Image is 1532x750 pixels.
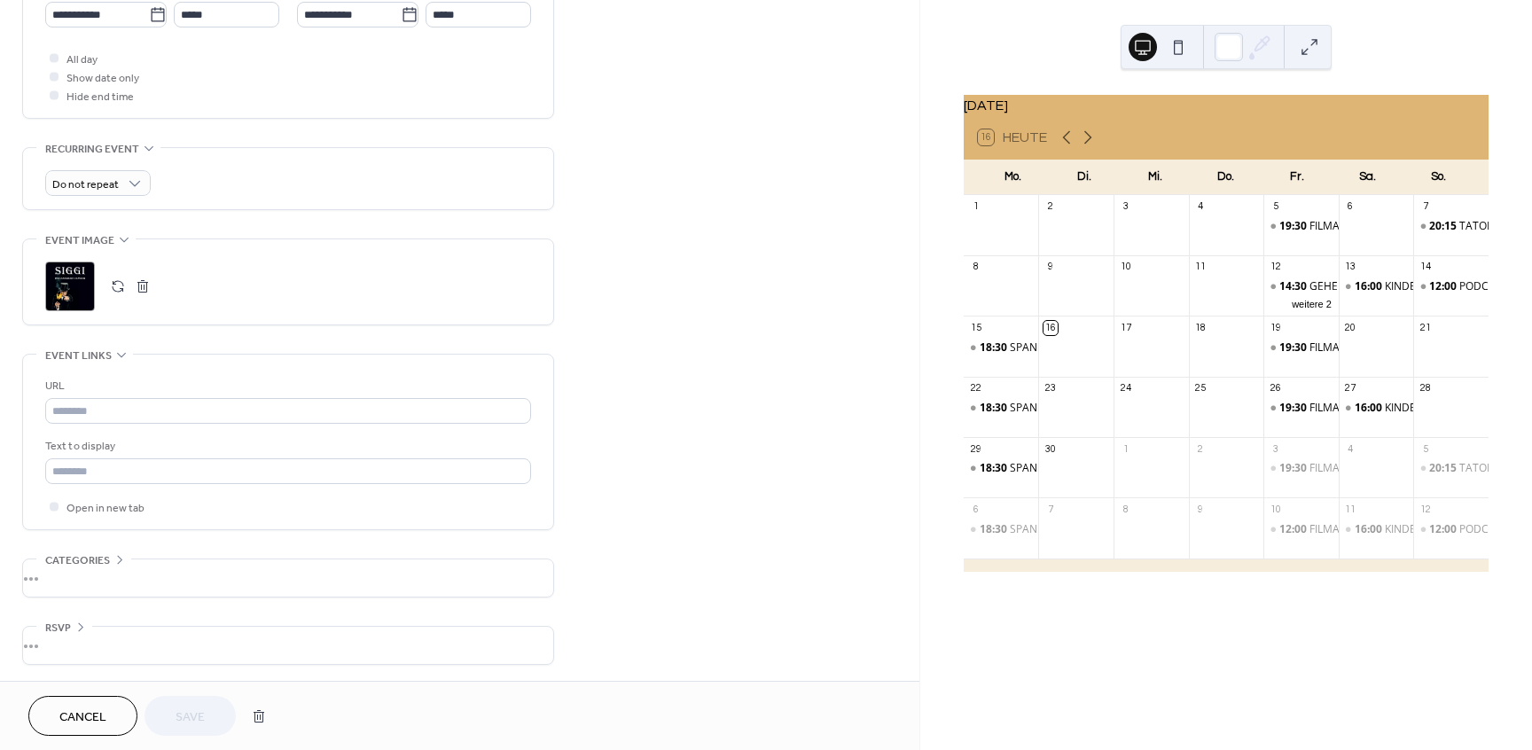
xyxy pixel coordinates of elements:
div: 27 [1344,382,1357,395]
div: 24 [1119,382,1132,395]
div: 20 [1344,321,1357,334]
div: 11 [1344,503,1357,516]
span: Show date only [66,69,139,88]
span: 20:15 [1429,219,1459,234]
div: 3 [1269,442,1282,456]
div: FILMABEND: ES IST NUR EINE PHASE, HASE [1309,461,1524,476]
div: SPANISCH A1 AB LEKTION 1 [1010,401,1148,416]
span: Event links [45,347,112,365]
span: 16:00 [1355,279,1385,294]
div: TATORT: GEMEINSAM SEHEN - GEMEINSAM ERMITTELN [1413,219,1489,234]
span: 12:00 [1429,279,1459,294]
div: 1 [969,200,982,214]
div: Mi. [1120,160,1191,195]
div: 6 [1344,200,1357,214]
span: Recurring event [45,140,139,159]
span: Hide end time [66,88,134,106]
span: 20:15 [1429,461,1459,476]
div: FILMABEND: DIE SCHÖNSTE ZEIT UNSERES LEBENS [1263,219,1339,234]
div: 11 [1194,261,1208,274]
div: 22 [969,382,982,395]
div: 5 [1269,200,1282,214]
div: 17 [1119,321,1132,334]
div: 1 [1119,442,1132,456]
div: 9 [1043,261,1057,274]
div: Mo. [978,160,1049,195]
span: Event image [45,231,114,250]
div: TATORT: GEMEINSAM SEHEN - GEMEINSAM ERMITTELN [1413,461,1489,476]
div: 12 [1419,503,1432,516]
div: 15 [969,321,982,334]
span: 19:30 [1279,340,1309,355]
div: 10 [1119,261,1132,274]
div: 5 [1419,442,1432,456]
div: Text to display [45,437,528,456]
span: 14:30 [1279,279,1309,294]
div: 12 [1269,261,1282,274]
div: SPANISCH A1 AB LEKTION 1 [964,340,1039,355]
div: 6 [969,503,982,516]
div: ••• [23,559,553,597]
div: PODCAST LIVE [1413,522,1489,537]
div: 2 [1043,200,1057,214]
span: 12:00 [1429,522,1459,537]
div: 28 [1419,382,1432,395]
div: SPANISCH A1 AB LEKTION 1 [1010,461,1148,476]
div: 2 [1194,442,1208,456]
div: 4 [1194,200,1208,214]
span: 19:30 [1279,401,1309,416]
span: 18:30 [980,461,1010,476]
div: 18 [1194,321,1208,334]
button: weitere 2 [1285,295,1339,310]
div: FILMABEND: ES IST NUR EINE PHASE, HASE [1263,461,1339,476]
div: Fr. [1262,160,1333,195]
div: SPANISCH A1 AB LEKTION 1 [964,401,1039,416]
div: KINDERKINO [1385,279,1447,294]
span: Open in new tab [66,499,145,518]
div: SPANISCH A1 AB LEKTION 1 [964,461,1039,476]
div: 7 [1043,503,1057,516]
span: 18:30 [980,522,1010,537]
div: Di. [1049,160,1120,195]
div: FILMABEND: WILDE MAUS [1309,340,1440,355]
div: PODCAST LIVE [1413,279,1489,294]
div: KINDERKINO [1385,401,1447,416]
span: 16:00 [1355,522,1385,537]
div: KINDERKINO [1339,279,1414,294]
div: GEHEISCHNISTAG: PAULETTE- EIN NEUER DEALER IST IN DER STADT [1263,279,1339,294]
span: 12:00 [1279,522,1309,537]
span: 16:00 [1355,401,1385,416]
span: Categories [45,551,110,570]
div: 8 [969,261,982,274]
div: 9 [1194,503,1208,516]
div: URL [45,377,528,395]
button: Cancel [28,696,137,736]
div: So. [1403,160,1474,195]
span: All day [66,51,98,69]
div: 10 [1269,503,1282,516]
div: ••• [23,627,553,664]
div: PODCAST LIVE [1459,279,1531,294]
div: FILMABEND: WENN DER HERBST NAHT [1263,401,1339,416]
div: SPANISCH A1 AB LEKTION 1 [1010,522,1148,537]
span: Do not repeat [52,175,119,195]
div: 14 [1419,261,1432,274]
div: 7 [1419,200,1432,214]
span: RSVP [45,619,71,637]
span: 18:30 [980,340,1010,355]
div: 21 [1419,321,1432,334]
div: 25 [1194,382,1208,395]
div: Sa. [1333,160,1403,195]
div: [DATE] [964,95,1489,116]
div: 13 [1344,261,1357,274]
span: 18:30 [980,401,1010,416]
div: SPANISCH A1 AB LEKTION 1 [964,522,1039,537]
div: KINDERKINO [1385,522,1447,537]
span: Cancel [59,708,106,727]
div: KINDERKINO [1339,522,1414,537]
div: FILMABEND: WILDE MAUS [1263,340,1339,355]
div: 19 [1269,321,1282,334]
div: ; [45,262,95,311]
div: PODCAST LIVE [1459,522,1531,537]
